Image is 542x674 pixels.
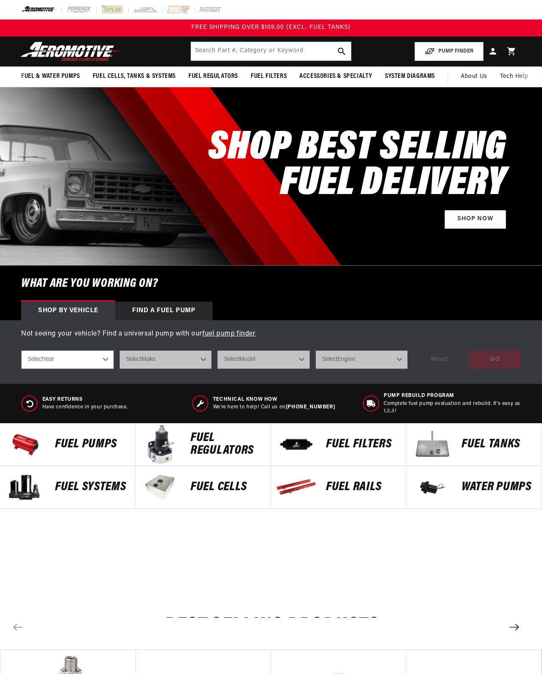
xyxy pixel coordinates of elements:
[213,404,335,411] p: We’re here to help! Call us on
[454,67,494,87] a: About Us
[251,72,287,81] span: Fuel Filters
[191,432,262,457] p: FUEL REGULATORS
[119,350,212,369] select: Make
[21,329,521,340] p: Not seeing your vehicle? Find a universal pump with our
[326,438,398,451] p: FUEL FILTERS
[140,423,182,466] img: FUEL REGULATORS
[379,67,441,86] summary: System Diagrams
[4,466,47,508] img: Fuel Systems
[385,72,435,81] span: System Diagrams
[326,481,398,494] p: FUEL Rails
[202,330,256,337] a: fuel pump finder
[135,466,271,509] a: FUEL Cells FUEL Cells
[15,67,86,86] summary: Fuel & Water Pumps
[42,404,128,411] p: Have confidence in your purchase.
[275,466,318,508] img: FUEL Rails
[140,466,182,508] img: FUEL Cells
[115,302,213,320] div: Find a Fuel Pump
[93,72,176,81] span: Fuel Cells, Tanks & Systems
[332,42,351,61] button: search button
[315,350,408,369] select: Engine
[462,438,533,451] p: Fuel Tanks
[293,67,379,86] summary: Accessories & Specialty
[299,72,372,81] span: Accessories & Specialty
[86,67,182,86] summary: Fuel Cells, Tanks & Systems
[271,423,406,466] a: FUEL FILTERS FUEL FILTERS
[55,481,127,494] p: Fuel Systems
[271,466,406,509] a: FUEL Rails FUEL Rails
[21,302,115,320] div: Shop by vehicle
[8,618,27,636] button: Previous slide
[461,73,487,80] span: About Us
[213,396,335,403] span: Technical Know How
[42,396,128,403] span: Easy Returns
[191,24,351,31] span: FREE SHIPPING OVER $109.00 (EXCL. FUEL TANKS)
[500,72,528,81] span: Tech Help
[191,481,262,494] p: FUEL Cells
[21,72,80,81] span: Fuel & Water Pumps
[494,67,534,87] summary: Tech Help
[406,466,542,509] a: Water Pumps Water Pumps
[208,130,506,202] h2: SHOP BEST SELLING FUEL DELIVERY
[505,618,523,636] button: Next slide
[135,423,271,466] a: FUEL REGULATORS FUEL REGULATORS
[445,210,506,229] a: Shop Now
[415,42,484,61] button: PUMP FINDER
[411,466,453,508] img: Water Pumps
[411,423,453,466] img: Fuel Tanks
[384,400,521,415] p: Complete fuel pump evaluation and rebuild. It's easy as 1,2,3!
[244,67,293,86] summary: Fuel Filters
[188,72,238,81] span: Fuel Regulators
[286,405,335,410] a: [PHONE_NUMBER]
[462,481,533,494] p: Water Pumps
[191,42,351,61] input: Search by Part Number, Category or Keyword
[4,423,47,466] img: Fuel Pumps
[21,350,114,369] select: Year
[18,42,124,61] img: Aeromotive
[384,392,521,399] span: Pump Rebuild program
[406,423,542,466] a: Fuel Tanks Fuel Tanks
[217,350,310,369] select: Model
[275,423,318,466] img: FUEL FILTERS
[182,67,244,86] summary: Fuel Regulators
[55,438,127,451] p: Fuel Pumps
